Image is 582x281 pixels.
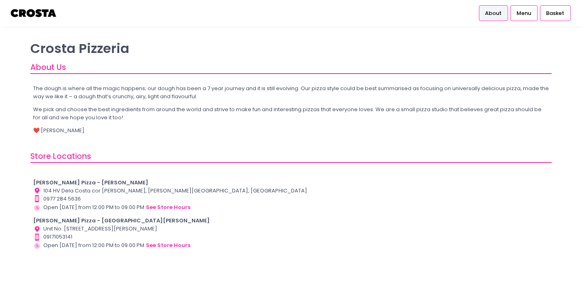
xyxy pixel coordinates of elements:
[510,5,538,21] a: Menu
[33,217,210,224] b: [PERSON_NAME] Pizza - [GEOGRAPHIC_DATA][PERSON_NAME]
[10,6,57,20] img: logo
[33,179,148,186] b: [PERSON_NAME] Pizza - [PERSON_NAME]
[33,127,549,135] p: ❤️ [PERSON_NAME]
[33,106,549,121] p: We pick and choose the best ingredients from around the world and strive to make fun and interest...
[479,5,508,21] a: About
[30,150,552,163] div: Store Locations
[33,241,549,250] div: Open [DATE] from 12:00 PM to 09:00 PM
[33,195,549,203] div: 0977 284 5636
[485,9,502,17] span: About
[33,225,549,233] div: Unit No. [STREET_ADDRESS][PERSON_NAME]
[30,40,552,56] p: Crosta Pizzeria
[33,203,549,212] div: Open [DATE] from 12:00 PM to 09:00 PM
[546,9,564,17] span: Basket
[517,9,531,17] span: Menu
[30,61,552,74] div: About Us
[33,187,549,195] div: 104 HV Dela Costa cor [PERSON_NAME], [PERSON_NAME][GEOGRAPHIC_DATA], [GEOGRAPHIC_DATA]
[145,241,191,250] button: see store hours
[33,233,549,241] div: 09171053141
[145,203,191,212] button: see store hours
[33,85,549,100] p: The dough is where all the magic happens; our dough has been a 7 year journey and it is still evo...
